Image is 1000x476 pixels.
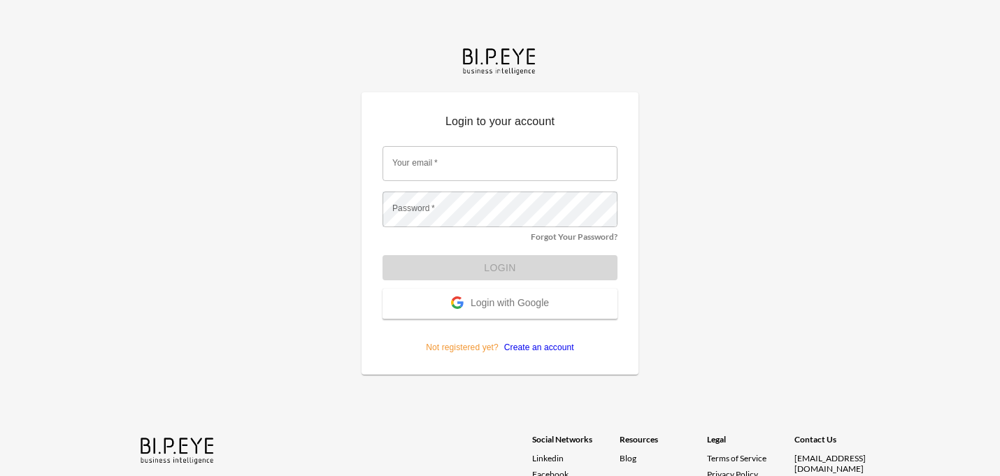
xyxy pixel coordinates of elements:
[460,45,540,76] img: bipeye-logo
[707,434,794,453] div: Legal
[138,434,218,466] img: bipeye-logo
[531,231,617,242] a: Forgot Your Password?
[620,434,707,453] div: Resources
[383,113,617,136] p: Login to your account
[707,453,789,463] a: Terms of Service
[532,453,620,463] a: Linkedin
[383,319,617,354] p: Not registered yet?
[499,342,574,352] a: Create an account
[620,453,636,463] a: Blog
[794,453,882,474] div: [EMAIL_ADDRESS][DOMAIN_NAME]
[471,297,549,311] span: Login with Google
[383,289,617,319] button: Login with Google
[532,434,620,453] div: Social Networks
[532,453,564,463] span: Linkedin
[794,434,882,453] div: Contact Us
